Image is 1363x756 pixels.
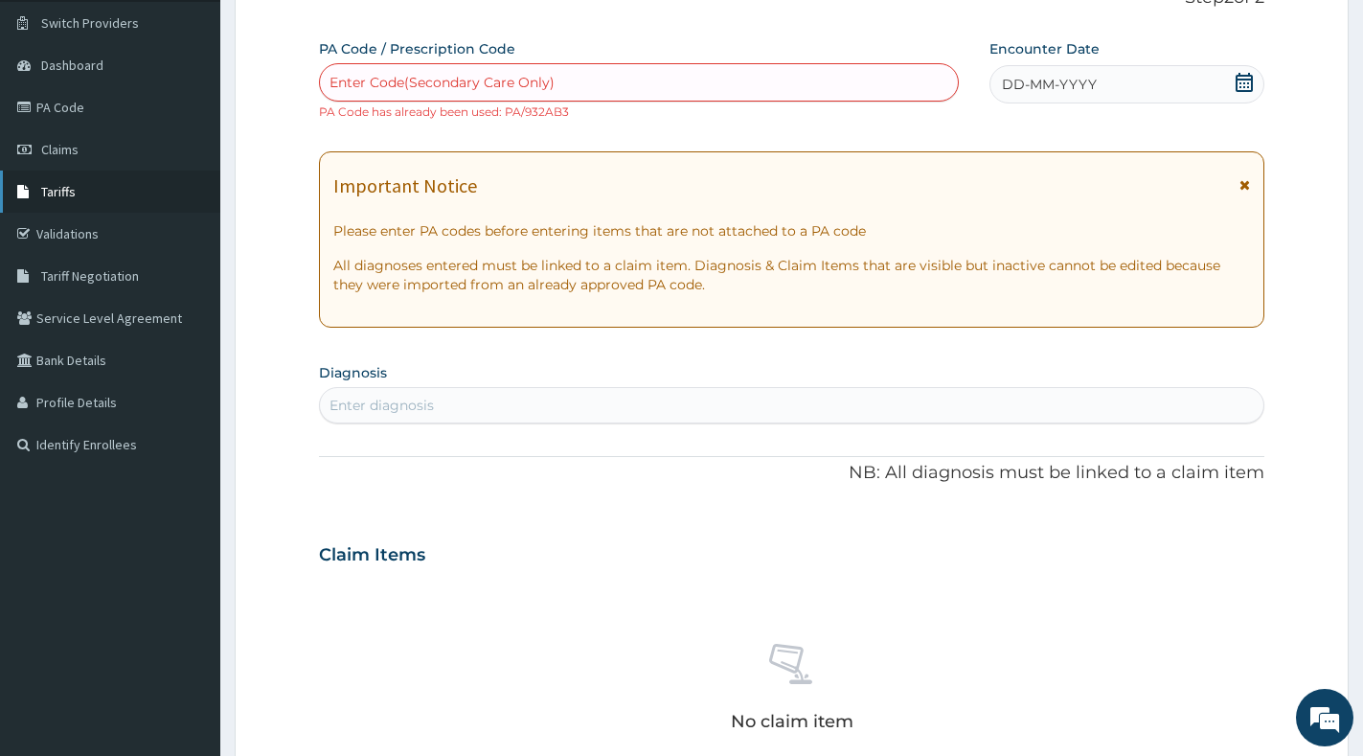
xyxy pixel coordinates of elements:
[333,256,1250,294] p: All diagnoses entered must be linked to a claim item. Diagnosis & Claim Items that are visible bu...
[329,396,434,415] div: Enter diagnosis
[319,545,425,566] h3: Claim Items
[319,461,1264,486] p: NB: All diagnosis must be linked to a claim item
[41,14,139,32] span: Switch Providers
[329,73,555,92] div: Enter Code(Secondary Care Only)
[333,221,1250,241] p: Please enter PA codes before entering items that are not attached to a PA code
[10,523,365,590] textarea: Type your message and hit 'Enter'
[731,712,853,731] p: No claim item
[100,107,322,132] div: Chat with us now
[41,183,76,200] span: Tariffs
[35,96,78,144] img: d_794563401_company_1708531726252_794563401
[1002,75,1097,94] span: DD-MM-YYYY
[41,267,139,285] span: Tariff Negotiation
[989,39,1100,58] label: Encounter Date
[333,175,477,196] h1: Important Notice
[319,39,515,58] label: PA Code / Prescription Code
[314,10,360,56] div: Minimize live chat window
[41,57,103,74] span: Dashboard
[41,141,79,158] span: Claims
[319,363,387,382] label: Diagnosis
[111,241,264,435] span: We're online!
[319,104,569,119] small: PA Code has already been used: PA/932AB3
